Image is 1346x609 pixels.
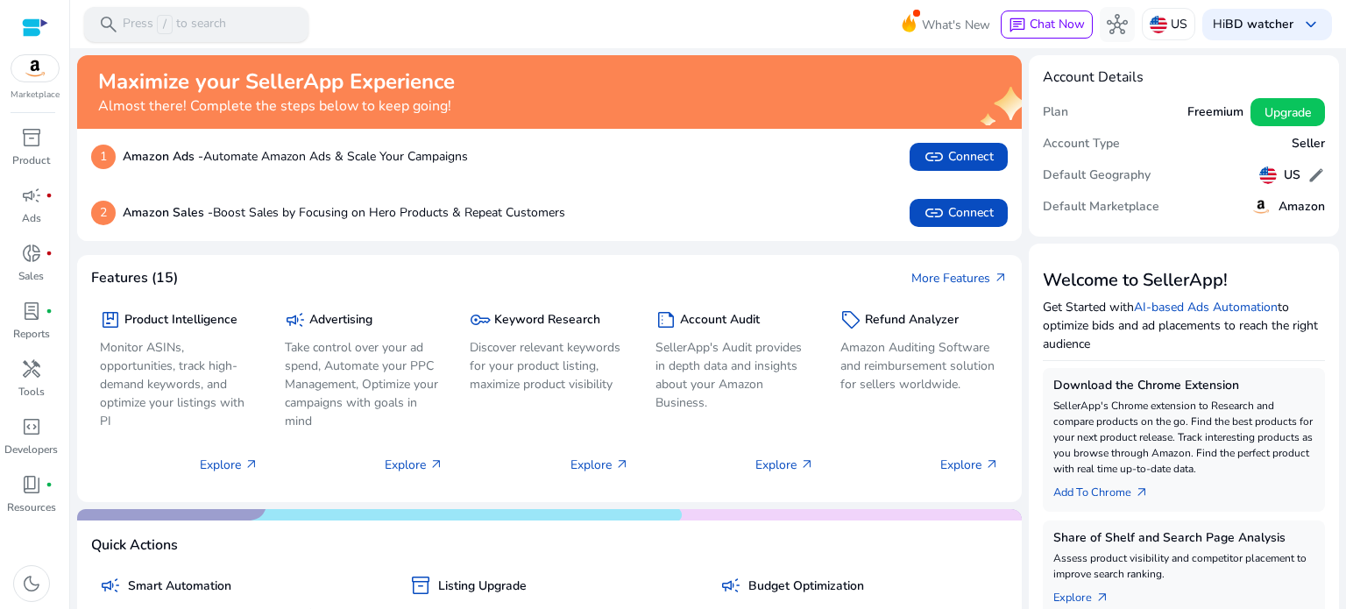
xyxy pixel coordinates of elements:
[385,456,443,474] p: Explore
[940,456,999,474] p: Explore
[4,442,58,457] p: Developers
[985,457,999,471] span: arrow_outward
[1100,7,1135,42] button: hub
[1292,137,1325,152] h5: Seller
[494,313,600,328] h5: Keyword Research
[7,499,56,515] p: Resources
[924,202,994,223] span: Connect
[123,147,468,166] p: Automate Amazon Ads & Scale Your Campaigns
[438,579,527,594] h5: Listing Upgrade
[309,313,372,328] h5: Advertising
[470,338,628,393] p: Discover relevant keywords for your product listing, maximize product visibility
[1053,379,1314,393] h5: Download the Chrome Extension
[18,384,45,400] p: Tools
[1187,105,1243,120] h5: Freemium
[1250,98,1325,126] button: Upgrade
[1043,105,1068,120] h5: Plan
[91,145,116,169] p: 1
[124,313,237,328] h5: Product Intelligence
[1053,531,1314,546] h5: Share of Shelf and Search Page Analysis
[1250,196,1272,217] img: amazon.svg
[13,326,50,342] p: Reports
[429,457,443,471] span: arrow_outward
[91,270,178,287] h4: Features (15)
[18,268,44,284] p: Sales
[91,537,178,554] h4: Quick Actions
[98,69,455,95] h2: Maximize your SellerApp Experience
[128,579,231,594] h5: Smart Automation
[1300,14,1321,35] span: keyboard_arrow_down
[21,474,42,495] span: book_4
[21,358,42,379] span: handyman
[1053,398,1314,477] p: SellerApp's Chrome extension to Research and compare products on the go. Find the best products f...
[21,185,42,206] span: campaign
[285,309,306,330] span: campaign
[91,201,116,225] p: 2
[46,192,53,199] span: fiber_manual_record
[11,55,59,81] img: amazon.svg
[1225,16,1293,32] b: BD watcher
[123,148,203,165] b: Amazon Ads -
[21,416,42,437] span: code_blocks
[655,309,677,330] span: summarize
[1043,298,1325,353] p: Get Started with to optimize bids and ad placements to reach the right audience
[244,457,259,471] span: arrow_outward
[1095,591,1109,605] span: arrow_outward
[123,15,226,34] p: Press to search
[680,313,760,328] h5: Account Audit
[840,338,999,393] p: Amazon Auditing Software and reimbursement solution for sellers worldwide.
[1030,16,1085,32] span: Chat Now
[21,243,42,264] span: donut_small
[1001,11,1093,39] button: chatChat Now
[157,15,173,34] span: /
[46,308,53,315] span: fiber_manual_record
[100,309,121,330] span: package
[98,14,119,35] span: search
[1284,168,1300,183] h5: US
[922,10,990,40] span: What's New
[1053,477,1163,501] a: Add To Chrome
[911,269,1008,287] a: More Featuresarrow_outward
[22,210,41,226] p: Ads
[100,338,259,430] p: Monitor ASINs, opportunities, track high-demand keywords, and optimize your listings with PI
[840,309,861,330] span: sell
[655,338,814,412] p: SellerApp's Audit provides in depth data and insights about your Amazon Business.
[1171,9,1187,39] p: US
[748,579,864,594] h5: Budget Optimization
[98,98,455,115] h4: Almost there! Complete the steps below to keep going!
[1043,168,1151,183] h5: Default Geography
[994,271,1008,285] span: arrow_outward
[720,575,741,596] span: campaign
[1043,69,1144,86] h4: Account Details
[924,146,945,167] span: link
[21,127,42,148] span: inventory_2
[1307,166,1325,184] span: edit
[123,204,213,221] b: Amazon Sales -
[1053,550,1314,582] p: Assess product visibility and competitor placement to improve search ranking.
[46,481,53,488] span: fiber_manual_record
[285,338,443,430] p: Take control over your ad spend, Automate your PPC Management, Optimize your campaigns with goals...
[615,457,629,471] span: arrow_outward
[12,152,50,168] p: Product
[1009,17,1026,34] span: chat
[123,203,565,222] p: Boost Sales by Focusing on Hero Products & Repeat Customers
[1043,137,1120,152] h5: Account Type
[1135,485,1149,499] span: arrow_outward
[1053,582,1123,606] a: Explorearrow_outward
[910,199,1008,227] button: linkConnect
[1150,16,1167,33] img: us.svg
[1259,166,1277,184] img: us.svg
[200,456,259,474] p: Explore
[755,456,814,474] p: Explore
[410,575,431,596] span: inventory_2
[1265,103,1311,122] span: Upgrade
[800,457,814,471] span: arrow_outward
[924,202,945,223] span: link
[21,301,42,322] span: lab_profile
[21,573,42,594] span: dark_mode
[1043,270,1325,291] h3: Welcome to SellerApp!
[470,309,491,330] span: key
[11,89,60,102] p: Marketplace
[46,250,53,257] span: fiber_manual_record
[1279,200,1325,215] h5: Amazon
